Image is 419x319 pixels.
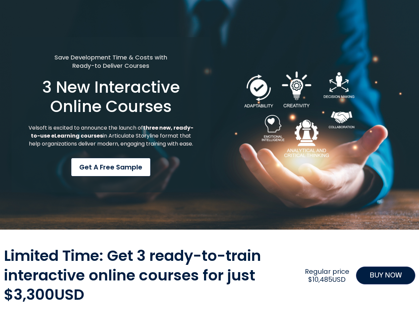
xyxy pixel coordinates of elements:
h2: Limited Time: Get 3 ready-to-train interactive online courses for just $3,300USD [4,246,299,305]
strong: three new, ready-to-use eLearning courses [31,124,193,140]
span: Get a Free Sample [79,162,142,172]
h5: Save Development Time & Costs with Ready-to Deliver Courses [28,53,194,70]
span: BUY NOW [370,270,402,281]
h1: 3 New Interactive Online Courses [28,78,194,116]
h2: Regular price $10,485USD [302,267,352,283]
a: BUY NOW [356,266,415,284]
p: Velsoft is excited to announce the launch of in Articulate Storyline format that help organizatio... [28,124,194,148]
a: Get a Free Sample [71,158,151,176]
